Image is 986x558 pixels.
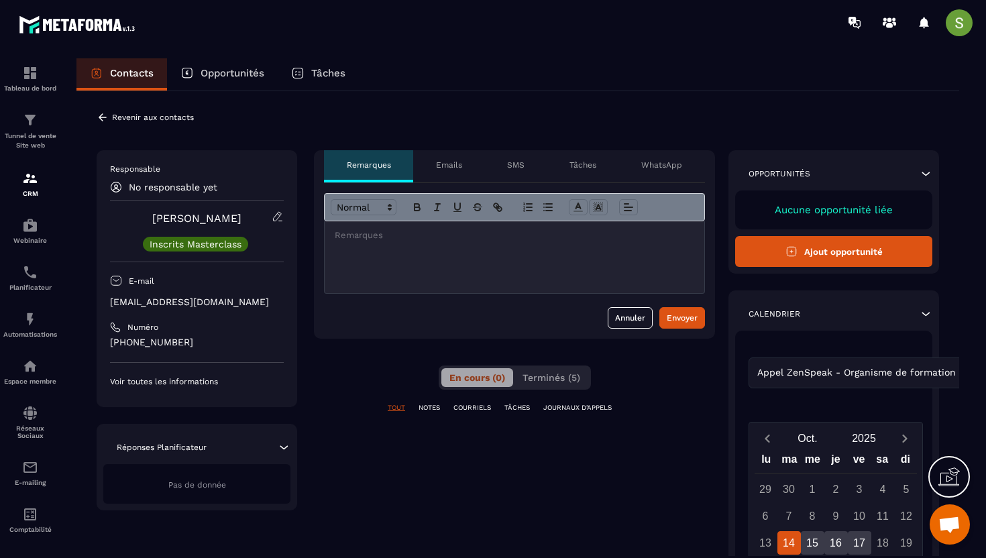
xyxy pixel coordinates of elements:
a: social-networksocial-networkRéseaux Sociaux [3,395,57,449]
button: Previous month [755,429,779,447]
div: 7 [777,504,801,528]
span: En cours (0) [449,372,505,383]
p: Réseaux Sociaux [3,425,57,439]
input: Search for option [958,366,969,380]
button: En cours (0) [441,368,513,387]
a: automationsautomationsEspace membre [3,348,57,395]
p: Comptabilité [3,526,57,533]
div: 3 [848,478,871,501]
a: emailemailE-mailing [3,449,57,496]
div: 29 [754,478,777,501]
a: formationformationCRM [3,160,57,207]
button: Ajout opportunité [735,236,932,267]
p: TOUT [388,403,405,412]
p: Voir toutes les informations [110,376,284,387]
a: formationformationTunnel de vente Site web [3,102,57,160]
p: WhatsApp [641,160,682,170]
p: Emails [436,160,462,170]
div: ma [778,450,802,473]
button: Envoyer [659,307,705,329]
div: di [893,450,917,473]
button: Terminés (5) [514,368,588,387]
p: SMS [507,160,525,170]
img: automations [22,217,38,233]
div: 2 [824,478,848,501]
p: Remarques [347,160,391,170]
span: Terminés (5) [523,372,580,383]
p: [EMAIL_ADDRESS][DOMAIN_NAME] [110,296,284,309]
p: CRM [3,190,57,197]
div: Envoyer [667,311,698,325]
img: formation [22,65,38,81]
img: formation [22,112,38,128]
p: Responsable [110,164,284,174]
div: 10 [848,504,871,528]
button: Next month [892,429,917,447]
p: Tableau de bord [3,85,57,92]
a: schedulerschedulerPlanificateur [3,254,57,301]
p: Planificateur [3,284,57,291]
img: formation [22,170,38,186]
img: automations [22,358,38,374]
a: automationsautomationsAutomatisations [3,301,57,348]
div: 13 [754,531,777,555]
a: automationsautomationsWebinaire [3,207,57,254]
p: Revenir aux contacts [112,113,194,122]
p: Inscrits Masterclass [150,239,241,249]
div: 6 [754,504,777,528]
img: scheduler [22,264,38,280]
div: 1 [801,478,824,501]
div: 8 [801,504,824,528]
button: Annuler [608,307,653,329]
div: 18 [871,531,895,555]
div: ve [847,450,871,473]
div: 4 [871,478,895,501]
img: automations [22,311,38,327]
a: Contacts [76,58,167,91]
p: Tunnel de vente Site web [3,131,57,150]
p: Numéro [127,322,158,333]
p: Réponses Planificateur [117,442,207,453]
p: Automatisations [3,331,57,338]
div: 19 [895,531,918,555]
p: JOURNAUX D'APPELS [543,403,612,412]
img: email [22,459,38,476]
a: Tâches [278,58,359,91]
img: accountant [22,506,38,522]
a: formationformationTableau de bord [3,55,57,102]
p: Calendrier [749,309,800,319]
div: 5 [895,478,918,501]
button: Open years overlay [836,427,892,450]
p: COURRIELS [453,403,491,412]
p: Tâches [311,67,345,79]
p: Opportunités [749,168,810,179]
img: logo [19,12,140,37]
div: 30 [777,478,801,501]
p: Aucune opportunité liée [749,204,919,216]
div: je [824,450,848,473]
p: Webinaire [3,237,57,244]
span: Appel ZenSpeak - Organisme de formation [754,366,958,380]
a: [PERSON_NAME] [152,212,241,225]
div: sa [871,450,894,473]
div: 17 [848,531,871,555]
div: 12 [895,504,918,528]
div: 11 [871,504,895,528]
a: accountantaccountantComptabilité [3,496,57,543]
div: 16 [824,531,848,555]
p: E-mail [129,276,154,286]
p: Opportunités [201,67,264,79]
div: Ouvrir le chat [930,504,970,545]
span: Pas de donnée [168,480,226,490]
div: 15 [801,531,824,555]
div: me [801,450,824,473]
p: TÂCHES [504,403,530,412]
div: lu [755,450,778,473]
img: social-network [22,405,38,421]
p: NOTES [419,403,440,412]
a: Opportunités [167,58,278,91]
p: Tâches [569,160,596,170]
p: Contacts [110,67,154,79]
p: [PHONE_NUMBER] [110,336,284,349]
div: 9 [824,504,848,528]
